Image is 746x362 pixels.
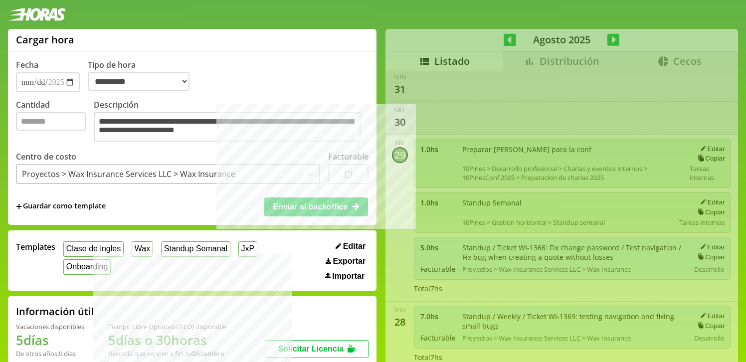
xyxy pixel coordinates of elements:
input: Cantidad [16,112,86,131]
h1: 5 días [16,331,84,349]
h2: Información útil [16,305,94,318]
button: Wax [132,241,153,257]
span: +Guardar como template [16,201,106,212]
button: Standup Semanal [161,241,230,257]
button: Editar [333,241,369,251]
button: JxP [238,241,257,257]
button: Clase de ingles [63,241,124,257]
button: Onboarding [63,259,111,275]
span: Editar [343,242,366,251]
label: Tipo de hora [88,59,197,92]
div: Tiempo Libre Optativo (TiLO) disponible [108,322,226,331]
label: Facturable [328,151,369,162]
label: Fecha [16,59,38,70]
span: Enviar al backoffice [273,202,348,211]
label: Descripción [94,99,369,144]
textarea: Descripción [94,112,361,142]
b: Diciembre [192,349,224,358]
div: De otros años: 0 días [16,349,84,358]
span: Exportar [333,257,366,266]
label: Cantidad [16,99,94,144]
div: Proyectos > Wax Insurance Services LLC > Wax Insurance [22,169,235,180]
h1: 5 días o 30 horas [108,331,226,349]
label: Centro de costo [16,151,76,162]
span: Solicitar Licencia [278,345,344,353]
div: Recordá que vencen a fin de [108,349,226,358]
button: Exportar [323,256,369,266]
span: Importar [332,272,365,281]
button: Solicitar Licencia [265,340,369,358]
h1: Cargar hora [16,33,74,46]
img: logotipo [8,8,66,21]
button: Enviar al backoffice [264,197,368,216]
select: Tipo de hora [88,72,189,91]
span: Templates [16,241,55,252]
div: Vacaciones disponibles [16,322,84,331]
span: + [16,201,22,212]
